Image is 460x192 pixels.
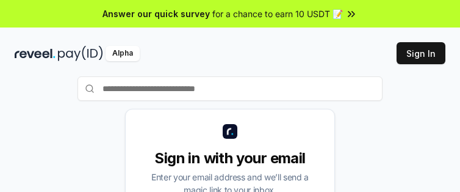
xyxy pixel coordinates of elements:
[58,46,103,61] img: pay_id
[106,46,140,61] div: Alpha
[140,149,320,168] div: Sign in with your email
[223,124,237,139] img: logo_small
[397,42,445,64] button: Sign In
[102,7,210,20] span: Answer our quick survey
[212,7,343,20] span: for a chance to earn 10 USDT 📝
[15,46,56,61] img: reveel_dark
